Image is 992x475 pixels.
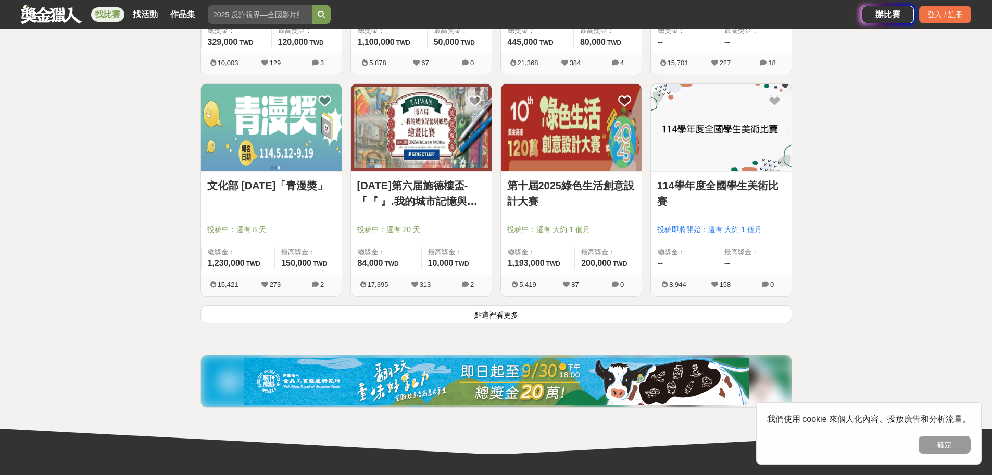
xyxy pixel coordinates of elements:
[470,59,474,67] span: 0
[368,281,388,288] span: 17,395
[508,38,538,46] span: 445,000
[658,259,663,267] span: --
[396,39,410,46] span: TWD
[919,6,971,23] div: 登入 / 註冊
[208,259,245,267] span: 1,230,000
[434,26,485,36] span: 最高獎金：
[658,38,663,46] span: --
[207,224,335,235] span: 投稿中：還有 8 天
[651,84,792,171] img: Cover Image
[309,39,323,46] span: TWD
[246,260,260,267] span: TWD
[207,178,335,193] a: 文化部 [DATE]「青漫獎」
[357,224,485,235] span: 投稿中：還有 20 天
[518,59,538,67] span: 21,368
[281,247,335,258] span: 最高獎金：
[724,259,730,267] span: --
[358,259,383,267] span: 84,000
[91,7,124,22] a: 找比賽
[358,26,421,36] span: 總獎金：
[270,59,281,67] span: 129
[358,38,395,46] span: 1,100,000
[770,281,774,288] span: 0
[658,247,712,258] span: 總獎金：
[507,178,635,209] a: 第十屆2025綠色生活創意設計大賽
[724,247,785,258] span: 最高獎金：
[720,281,731,288] span: 158
[369,59,386,67] span: 5,878
[919,436,971,454] button: 確定
[434,38,459,46] span: 50,000
[580,38,606,46] span: 80,000
[768,59,775,67] span: 18
[358,247,415,258] span: 總獎金：
[571,281,579,288] span: 87
[166,7,199,22] a: 作品集
[546,260,560,267] span: TWD
[724,26,785,36] span: 最高獎金：
[470,281,474,288] span: 2
[129,7,162,22] a: 找活動
[428,247,485,258] span: 最高獎金：
[508,259,545,267] span: 1,193,000
[208,38,238,46] span: 329,000
[658,26,712,36] span: 總獎金：
[239,39,253,46] span: TWD
[208,247,269,258] span: 總獎金：
[519,281,536,288] span: 5,419
[657,178,785,209] a: 114學年度全國學生美術比賽
[607,39,621,46] span: TWD
[208,26,265,36] span: 總獎金：
[428,259,454,267] span: 10,000
[501,84,642,171] img: Cover Image
[461,39,475,46] span: TWD
[278,26,335,36] span: 最高獎金：
[270,281,281,288] span: 273
[357,178,485,209] a: [DATE]第六届施德樓盃-「『 』.我的城市記憶與鄉愁」繪畫比賽
[767,415,971,423] span: 我們使用 cookie 來個人化內容、投放廣告和分析流量。
[570,59,581,67] span: 384
[281,259,311,267] span: 150,000
[581,247,635,258] span: 最高獎金：
[384,260,398,267] span: TWD
[244,358,749,405] img: 0721bdb2-86f1-4b3e-8aa4-d67e5439bccf.jpg
[320,281,324,288] span: 2
[508,26,567,36] span: 總獎金：
[218,59,238,67] span: 10,003
[351,84,492,171] img: Cover Image
[201,84,342,171] img: Cover Image
[668,59,688,67] span: 15,701
[720,59,731,67] span: 227
[508,247,569,258] span: 總獎金：
[657,224,785,235] span: 投稿即將開始：還有 大約 1 個月
[420,281,431,288] span: 313
[218,281,238,288] span: 15,421
[421,59,429,67] span: 67
[581,259,611,267] span: 200,000
[320,59,324,67] span: 3
[455,260,469,267] span: TWD
[620,59,624,67] span: 4
[669,281,686,288] span: 8,944
[539,39,553,46] span: TWD
[200,305,792,323] button: 點這裡看更多
[278,38,308,46] span: 120,000
[313,260,327,267] span: TWD
[620,281,624,288] span: 0
[613,260,627,267] span: TWD
[580,26,635,36] span: 最高獎金：
[507,224,635,235] span: 投稿中：還有 大約 1 個月
[724,38,730,46] span: --
[208,5,312,24] input: 2025 反詐視界—全國影片競賽
[862,6,914,23] a: 辦比賽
